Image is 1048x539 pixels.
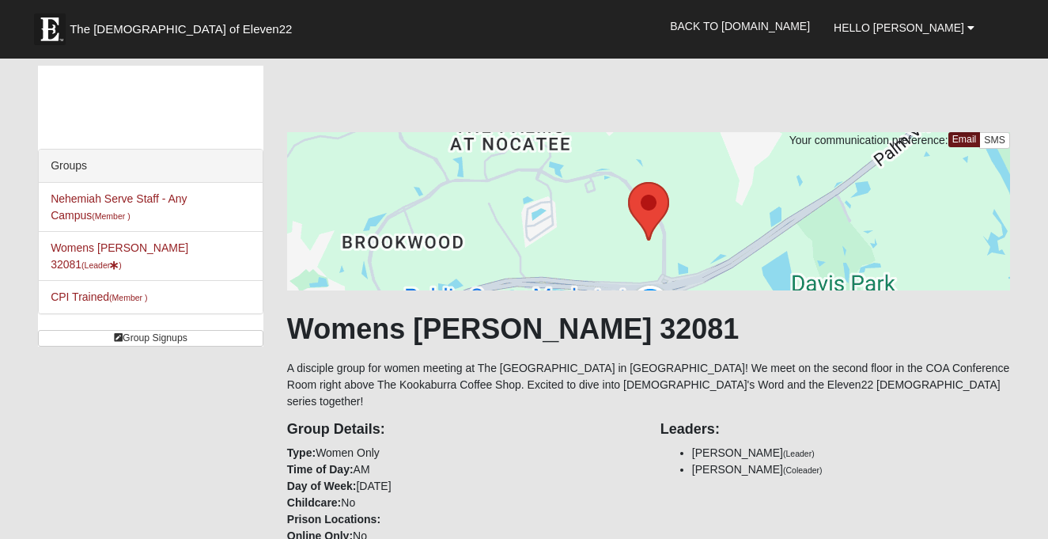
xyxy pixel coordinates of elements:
span: The [DEMOGRAPHIC_DATA] of Eleven22 [70,21,292,37]
strong: Day of Week: [287,480,357,492]
a: The [DEMOGRAPHIC_DATA] of Eleven22 [26,6,342,45]
a: Email [948,132,981,147]
h1: Womens [PERSON_NAME] 32081 [287,312,1010,346]
a: SMS [979,132,1010,149]
div: Groups [39,150,263,183]
strong: Type: [287,446,316,459]
strong: Time of Day: [287,463,354,476]
h4: Group Details: [287,421,637,438]
small: (Leader) [783,449,815,458]
strong: Childcare: [287,496,341,509]
span: Hello [PERSON_NAME] [834,21,964,34]
li: [PERSON_NAME] [692,461,1010,478]
a: Back to [DOMAIN_NAME] [658,6,822,46]
a: Nehemiah Serve Staff - Any Campus(Member ) [51,192,187,222]
img: Eleven22 logo [34,13,66,45]
a: Womens [PERSON_NAME] 32081(Leader) [51,241,188,271]
span: Your communication preference: [789,134,948,146]
small: (Member ) [92,211,130,221]
a: Group Signups [38,330,263,347]
small: (Coleader) [783,465,823,475]
a: Hello [PERSON_NAME] [822,8,986,47]
a: CPI Trained(Member ) [51,290,147,303]
small: (Leader ) [81,260,122,270]
h4: Leaders: [660,421,1010,438]
small: (Member ) [109,293,147,302]
li: [PERSON_NAME] [692,445,1010,461]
